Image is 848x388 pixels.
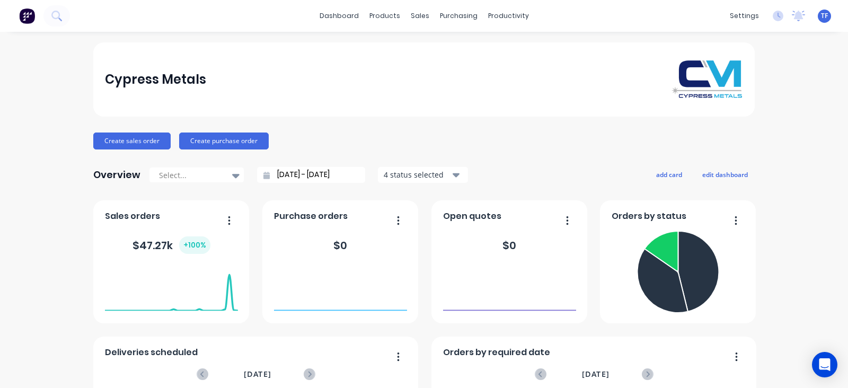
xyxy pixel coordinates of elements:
span: Sales orders [105,210,160,223]
div: products [364,8,405,24]
span: Orders by required date [443,346,550,359]
div: Open Intercom Messenger [812,352,837,377]
span: Open quotes [443,210,501,223]
button: Create purchase order [179,133,269,149]
span: Purchase orders [274,210,348,223]
a: dashboard [314,8,364,24]
div: + 100 % [179,236,210,254]
span: TF [821,11,828,21]
div: $ 0 [333,237,347,253]
div: Cypress Metals [105,69,206,90]
button: Create sales order [93,133,171,149]
div: sales [405,8,435,24]
div: $ 47.27k [132,236,210,254]
button: edit dashboard [695,167,755,181]
div: productivity [483,8,534,24]
img: Cypress Metals [669,58,743,101]
span: [DATE] [244,368,271,380]
img: Factory [19,8,35,24]
div: 4 status selected [384,169,450,180]
button: 4 status selected [378,167,468,183]
span: [DATE] [582,368,609,380]
span: Orders by status [612,210,686,223]
div: $ 0 [502,237,516,253]
div: settings [725,8,764,24]
button: add card [649,167,689,181]
div: Overview [93,164,140,186]
div: purchasing [435,8,483,24]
